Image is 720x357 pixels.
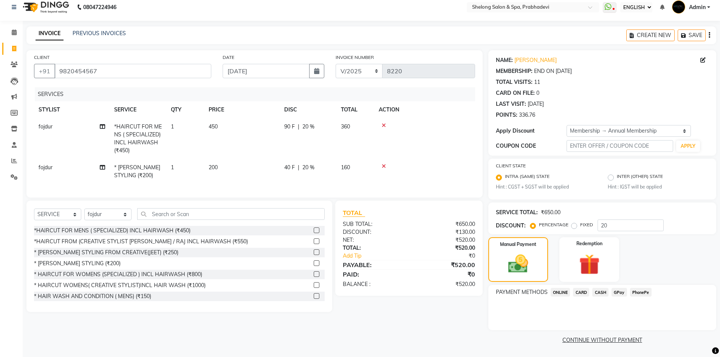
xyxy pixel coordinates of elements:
[284,123,295,131] span: 90 F
[409,244,481,252] div: ₹520.00
[534,67,572,75] div: END ON [DATE]
[223,54,234,61] label: DATE
[298,164,299,172] span: |
[409,228,481,236] div: ₹130.00
[409,270,481,279] div: ₹0
[337,280,409,288] div: BALANCE :
[626,29,675,41] button: CREATE NEW
[34,270,202,278] div: * HAIRCUT FOR WOMENS (SPECIALIZED ) INCL HAIRWASH (₹800)
[114,164,160,179] span: * [PERSON_NAME] STYLING (₹200)
[166,101,204,118] th: QTY
[298,123,299,131] span: |
[496,100,526,108] div: LAST VISIT:
[209,164,218,171] span: 200
[534,78,540,86] div: 11
[34,292,151,300] div: * HAIR WASH AND CONDITION ( MENS) (₹150)
[110,101,166,118] th: SERVICE
[337,220,409,228] div: SUB TOTAL:
[496,56,513,64] div: NAME:
[551,288,570,297] span: ONLINE
[34,101,110,118] th: STYLIST
[496,288,548,296] span: PAYMENT METHODS
[280,101,336,118] th: DISC
[496,111,517,119] div: POINTS:
[421,252,481,260] div: ₹0
[678,29,706,41] button: SAVE
[496,222,526,230] div: DISCOUNT:
[617,173,663,182] label: INTER (OTHER) STATE
[34,238,248,246] div: *HAIRCUT FROM (CREATIVE STYLIST [PERSON_NAME] / RAJ INCL HAIRWASH (₹550)
[573,288,589,297] span: CARD
[34,64,55,78] button: +91
[514,56,557,64] a: [PERSON_NAME]
[409,280,481,288] div: ₹520.00
[341,164,350,171] span: 160
[672,0,685,14] img: Admin
[39,123,53,130] span: fojdur
[302,123,314,131] span: 20 %
[496,89,535,97] div: CARD ON FILE:
[171,123,174,130] span: 1
[336,54,374,61] label: INVOICE NUMBER
[284,164,295,172] span: 40 F
[519,111,535,119] div: 336.76
[54,64,211,78] input: SEARCH BY NAME/MOBILE/EMAIL/CODE
[505,173,550,182] label: INTRA (SAME) STATE
[496,184,597,190] small: Hint : CGST + SGST will be applied
[567,140,673,152] input: ENTER OFFER / COUPON CODE
[496,162,526,169] label: CLIENT STATE
[171,164,174,171] span: 1
[536,89,539,97] div: 0
[539,221,568,228] label: PERCENTAGE
[337,244,409,252] div: TOTAL:
[630,288,652,297] span: PhonePe
[341,123,350,130] span: 360
[500,241,536,248] label: Manual Payment
[409,236,481,244] div: ₹520.00
[337,252,421,260] a: Add Tip
[337,236,409,244] div: NET:
[612,288,627,297] span: GPay
[137,208,325,220] input: Search or Scan
[337,270,409,279] div: PAID:
[114,123,162,154] span: *HAIRCUT FOR MENS ( SPECIALIZED) INCL HAIRWASH (₹450)
[502,252,534,275] img: _cash.svg
[34,281,206,289] div: * HAIRCUT WOMENS( CREATIVE STYLIST)INCL HAIR WASH (₹1000)
[73,30,126,37] a: PREVIOUS INVOICES
[409,260,481,269] div: ₹520.00
[608,184,709,190] small: Hint : IGST will be applied
[496,127,567,135] div: Apply Discount
[34,249,178,257] div: * [PERSON_NAME] STYLING FROM CREATIVE(JEET) (₹250)
[409,220,481,228] div: ₹650.00
[496,67,533,75] div: MEMBERSHIP:
[34,54,50,61] label: CLIENT
[302,164,314,172] span: 20 %
[592,288,609,297] span: CASH
[34,260,121,267] div: * [PERSON_NAME] STYLING (₹200)
[573,252,606,277] img: _gift.svg
[490,336,715,344] a: CONTINUE WITHOUT PAYMENT
[374,101,475,118] th: ACTION
[343,209,365,217] span: TOTAL
[496,209,538,216] div: SERVICE TOTAL:
[34,227,190,235] div: *HAIRCUT FOR MENS ( SPECIALIZED) INCL HAIRWASH (₹450)
[35,87,481,101] div: SERVICES
[576,240,602,247] label: Redemption
[337,228,409,236] div: DISCOUNT:
[580,221,593,228] label: FIXED
[337,260,409,269] div: PAYABLE:
[496,78,533,86] div: TOTAL VISITS:
[336,101,374,118] th: TOTAL
[496,142,567,150] div: COUPON CODE
[541,209,561,216] div: ₹650.00
[689,3,706,11] span: Admin
[204,101,280,118] th: PRICE
[209,123,218,130] span: 450
[676,141,700,152] button: APPLY
[528,100,544,108] div: [DATE]
[36,27,63,40] a: INVOICE
[39,164,53,171] span: fojdur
